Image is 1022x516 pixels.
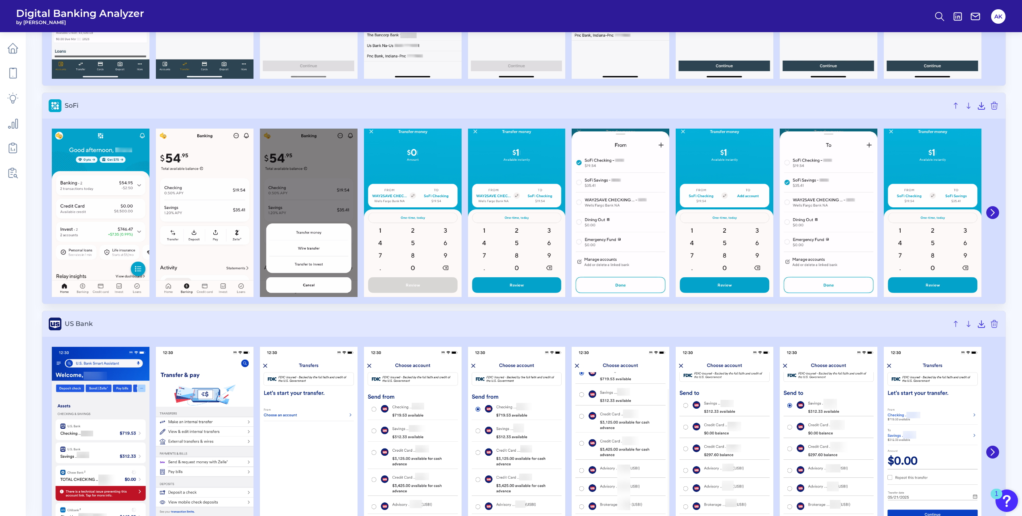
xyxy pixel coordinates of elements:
img: SoFi [156,129,253,297]
img: SoFi [468,129,566,297]
img: SoFi [780,129,877,297]
img: SoFi [52,129,149,297]
span: US Bank [65,320,948,328]
span: SoFi [65,102,948,109]
img: SoFi [364,129,462,297]
img: SoFi [676,129,773,297]
img: SoFi [572,129,669,297]
span: Digital Banking Analyzer [16,7,144,19]
button: AK [991,9,1006,24]
img: SoFi [260,129,358,297]
button: Open Resource Center, 1 new notification [995,489,1018,512]
span: by [PERSON_NAME] [16,19,144,25]
img: SoFi [884,129,981,297]
div: 1 [995,494,998,504]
